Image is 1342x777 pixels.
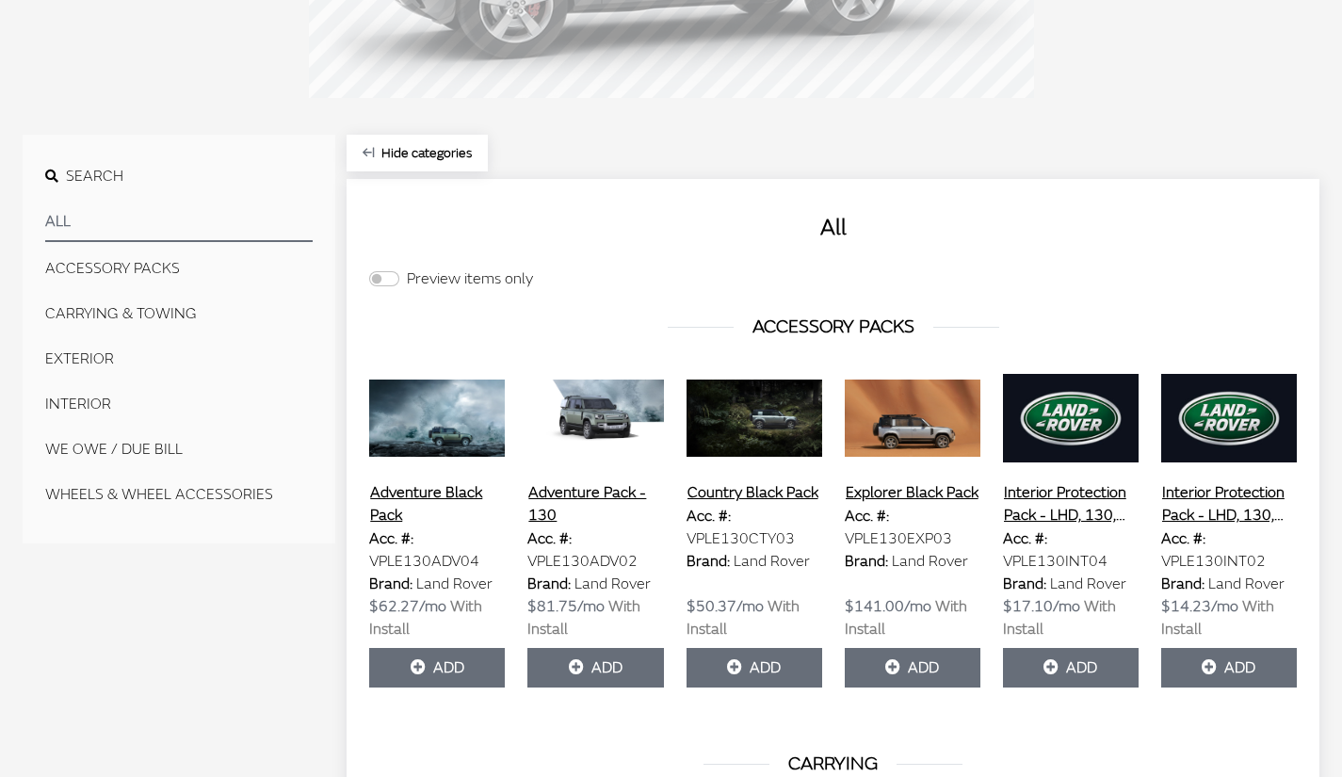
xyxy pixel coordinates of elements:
[1161,648,1297,688] button: Add
[687,371,822,465] img: Image for Country Black Pack
[407,267,533,290] label: Preview items only
[527,552,638,571] span: VPLE130ADV02
[45,430,313,468] button: We Owe / Due Bill
[845,505,889,527] label: Acc. #:
[369,648,505,688] button: Add
[845,371,980,465] img: Image for Explorer Black Pack
[66,167,123,186] span: Search
[845,529,952,548] span: VPLE130EXP03
[45,340,313,378] button: EXTERIOR
[527,480,663,527] button: Adventure Pack - 130
[45,295,313,332] button: CARRYING & TOWING
[1003,648,1139,688] button: Add
[1161,552,1266,571] span: VPLE130INT02
[369,597,446,616] span: $62.27/mo
[687,480,819,505] button: Country Black Pack
[687,648,822,688] button: Add
[845,597,931,616] span: $141.00/mo
[416,575,493,593] span: Land Rover
[687,550,730,573] label: Brand:
[1161,480,1297,527] button: Interior Protection Pack - LHD, 130, with Rubber Mats
[45,385,313,423] button: INTERIOR
[1161,573,1205,595] label: Brand:
[369,527,413,550] label: Acc. #:
[734,552,810,571] span: Land Rover
[1003,527,1047,550] label: Acc. #:
[687,597,764,616] span: $50.37/mo
[892,552,968,571] span: Land Rover
[527,648,663,688] button: Add
[687,505,731,527] label: Acc. #:
[527,371,663,465] img: Image for Adventure Pack - 130
[1003,552,1108,571] span: VPLE130INT04
[1161,371,1297,465] img: Image for Interior Protection Pack - LHD, 130, with Rubber Mats
[574,575,651,593] span: Land Rover
[381,145,472,161] span: Click to hide category section.
[1208,575,1285,593] span: Land Rover
[527,527,572,550] label: Acc. #:
[1003,573,1046,595] label: Brand:
[845,550,888,573] label: Brand:
[1050,575,1126,593] span: Land Rover
[1161,597,1238,616] span: $14.23/mo
[845,648,980,688] button: Add
[369,552,479,571] span: VPLE130ADV04
[1003,480,1139,527] button: Interior Protection Pack - LHD, 130, with Rubber and Luxury Mats
[1003,371,1139,465] img: Image for Interior Protection Pack - LHD, 130, with Rubber and Luxury Mats
[687,529,795,548] span: VPLE130CTY03
[369,371,505,465] img: Image for Adventure Black Pack
[45,250,313,287] button: ACCESSORY PACKS
[527,597,605,616] span: $81.75/mo
[1161,527,1205,550] label: Acc. #:
[369,480,505,527] button: Adventure Black Pack
[369,313,1297,341] h3: ACCESSORY PACKS
[1003,597,1080,616] span: $17.10/mo
[369,573,412,595] label: Brand:
[845,480,979,505] button: Explorer Black Pack
[45,476,313,513] button: WHEELS & WHEEL ACCESSORIES
[347,135,488,171] button: Hide categories
[45,202,313,242] button: All
[527,573,571,595] label: Brand:
[369,211,1297,245] h2: All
